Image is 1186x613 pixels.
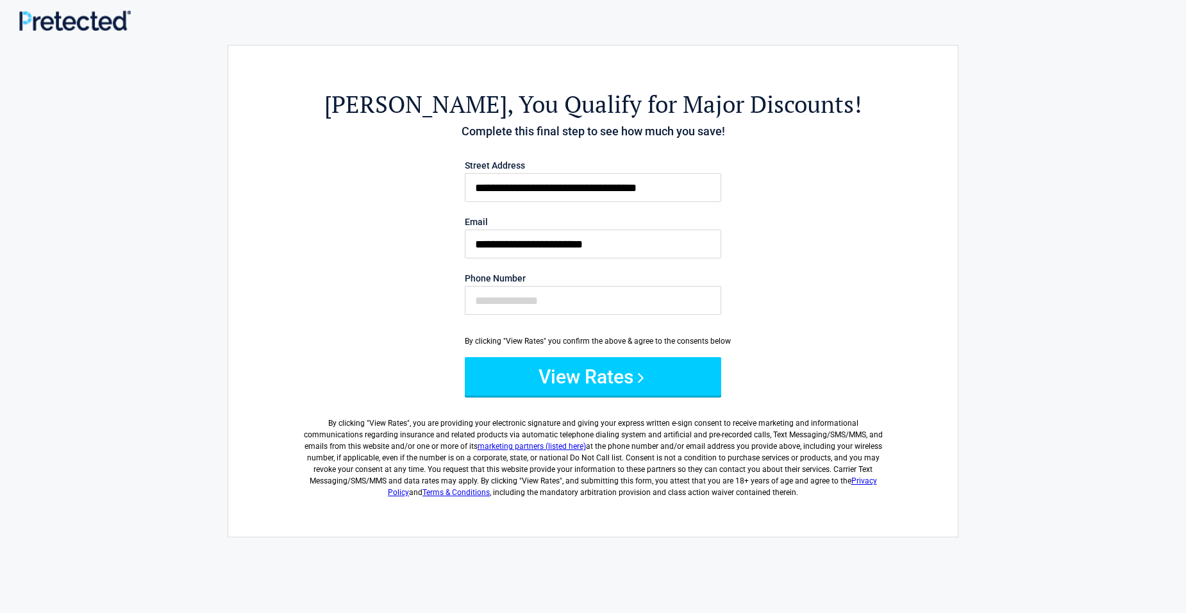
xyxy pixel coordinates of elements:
[369,419,407,428] span: View Rates
[19,10,131,31] img: Main Logo
[324,88,507,120] span: [PERSON_NAME]
[299,123,887,140] h4: Complete this final step to see how much you save!
[299,407,887,498] label: By clicking " ", you are providing your electronic signature and giving your express written e-si...
[299,88,887,120] h2: , You Qualify for Major Discounts!
[465,357,721,396] button: View Rates
[465,217,721,226] label: Email
[422,488,490,497] a: Terms & Conditions
[465,161,721,170] label: Street Address
[465,274,721,283] label: Phone Number
[465,335,721,347] div: By clicking "View Rates" you confirm the above & agree to the consents below
[478,442,586,451] a: marketing partners (listed here)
